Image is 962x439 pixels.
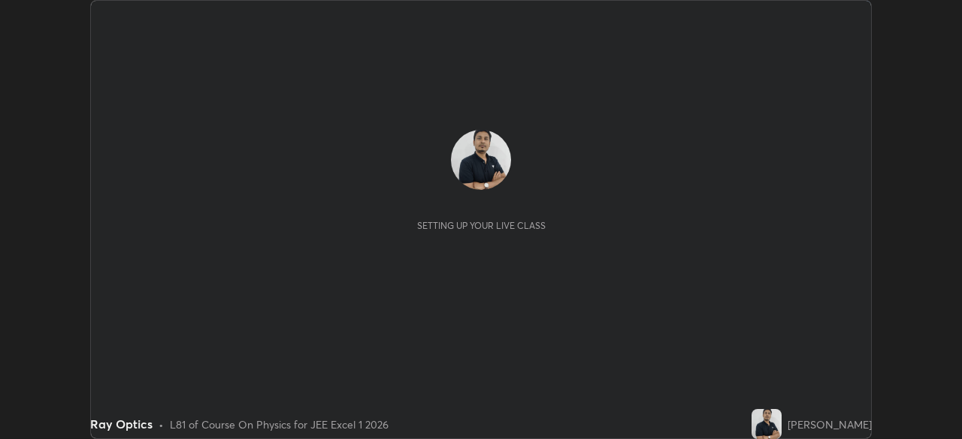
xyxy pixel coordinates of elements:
div: • [159,416,164,432]
img: d8c3cabb4e75419da5eb850dbbde1719.jpg [752,409,782,439]
div: [PERSON_NAME] [788,416,872,432]
img: d8c3cabb4e75419da5eb850dbbde1719.jpg [451,130,511,190]
div: Setting up your live class [417,220,546,231]
div: Ray Optics [90,415,153,433]
div: L81 of Course On Physics for JEE Excel 1 2026 [170,416,389,432]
